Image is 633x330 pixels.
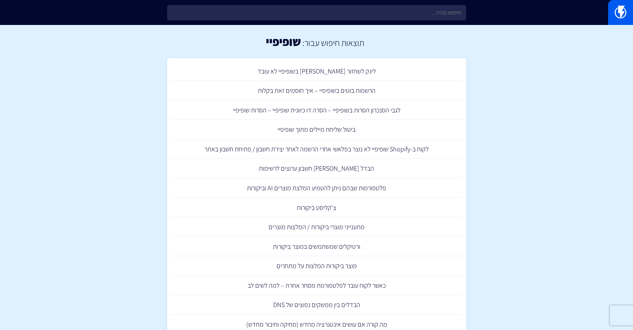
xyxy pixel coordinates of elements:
a: פלטפורמות שבהם ניתן להטמיע המלצת מוצרים AI וביקורות [170,178,463,198]
a: הרשמות בוטים בשופיפיי – איך חוסמים זאת בקלות [170,81,463,100]
a: לינק לשחזור [PERSON_NAME] בשופיפיי לא עובד [170,62,463,81]
a: לגבי הסנכרון הסרות בשופיפיי – הסרה דו כיוונית שופיפיי – הסרות שופיפיי [170,100,463,120]
a: ורטיקלים שמשתמשים במוצר ביקורות [170,237,463,256]
a: כאשר לקוח עובר לפלטפורמת מסחר אחרת – למה לשים לב [170,276,463,295]
a: צ'קליסט ביקורות [170,198,463,218]
h2: תוצאות חיפוש עבור: [301,38,364,48]
a: ביטול שליחת מיילים מתוך שופיפיי [170,120,463,139]
a: הבדל [PERSON_NAME] חשבון ערוצים לרשימות [170,159,463,178]
a: מתענייני מוצרי ביקורות / המלצות מוצרים [170,217,463,237]
a: מוצר ביקורות המלצות על מתחרים [170,256,463,276]
a: הבדלים בין ממשקים נפוצים של DNS [170,295,463,315]
input: חיפוש מהיר... [167,5,466,20]
h1: שופיפיי [266,35,301,48]
a: לקוח ב-Shopify שופיפיי לא נוצר בפלאשי אחרי הרשמה לאחר יצירת חשבון / פתיחת חשבון באתר [170,139,463,159]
